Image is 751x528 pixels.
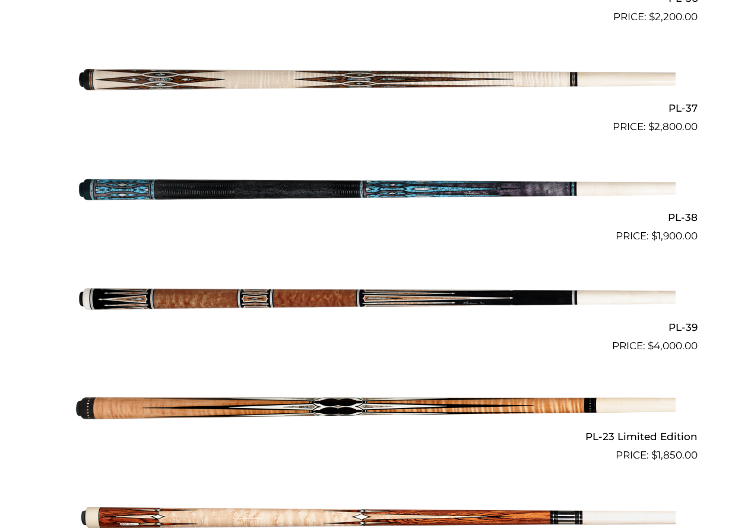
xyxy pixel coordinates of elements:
a: PL-38 $1,900.00 [54,140,698,244]
a: PL-37 $2,800.00 [54,30,698,134]
h2: PL-38 [54,207,698,229]
span: $ [651,449,657,461]
span: $ [649,11,655,23]
img: PL-23 Limited Edition [76,359,676,459]
span: $ [648,340,654,352]
bdi: 2,200.00 [649,11,698,23]
h2: PL-39 [54,316,698,338]
span: $ [651,230,657,242]
img: PL-37 [76,30,676,129]
bdi: 4,000.00 [648,340,698,352]
h2: PL-37 [54,97,698,119]
bdi: 1,850.00 [651,449,698,461]
img: PL-38 [76,140,676,239]
span: $ [648,121,654,132]
a: PL-23 Limited Edition $1,850.00 [54,359,698,463]
bdi: 2,800.00 [648,121,698,132]
bdi: 1,900.00 [651,230,698,242]
h2: PL-23 Limited Edition [54,426,698,448]
img: PL-39 [76,249,676,349]
a: PL-39 $4,000.00 [54,249,698,353]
